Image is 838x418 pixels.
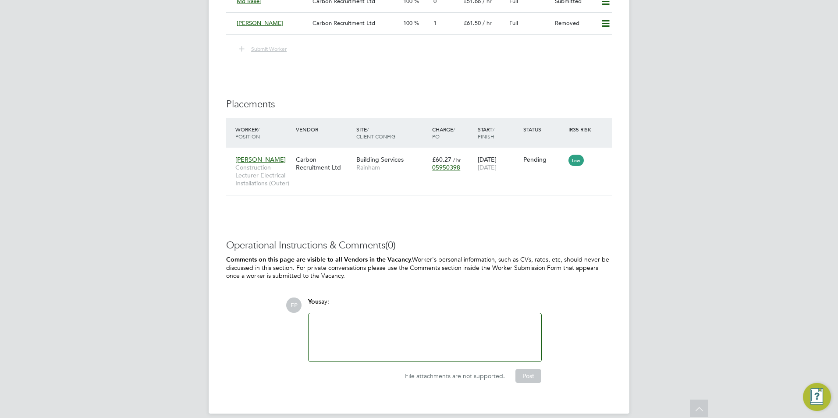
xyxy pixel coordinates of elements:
[803,383,831,411] button: Engage Resource Center
[251,45,287,52] span: Submit Worker
[432,126,455,140] span: / PO
[521,121,567,137] div: Status
[432,156,451,163] span: £60.27
[237,19,283,27] span: [PERSON_NAME]
[233,121,294,144] div: Worker
[433,19,437,27] span: 1
[483,19,492,27] span: / hr
[566,121,597,137] div: IR35 Risk
[294,151,354,176] div: Carbon Recruitment Ltd
[476,121,521,144] div: Start
[226,98,612,111] h3: Placements
[233,151,612,158] a: [PERSON_NAME]Construction Lecturer Electrical Installations (Outer)Carbon Recruitment LtdBuilding...
[356,126,395,140] span: / Client Config
[403,19,412,27] span: 100
[509,19,518,27] span: Full
[226,239,612,252] h3: Operational Instructions & Comments
[568,155,584,166] span: Low
[385,239,396,251] span: (0)
[294,121,354,137] div: Vendor
[226,256,412,263] b: Comments on this page are visible to all Vendors in the Vacancy.
[235,156,286,163] span: [PERSON_NAME]
[478,126,494,140] span: / Finish
[308,298,542,313] div: say:
[235,126,260,140] span: / Position
[515,369,541,383] button: Post
[226,255,612,280] p: Worker's personal information, such as CVs, rates, etc, should never be discussed in this section...
[430,121,476,144] div: Charge
[354,121,430,144] div: Site
[464,19,481,27] span: £61.50
[233,43,294,55] button: Submit Worker
[476,151,521,176] div: [DATE]
[356,163,428,171] span: Rainham
[551,16,597,31] div: Removed
[286,298,302,313] span: EP
[356,156,404,163] span: Building Services
[523,156,565,163] div: Pending
[432,163,460,171] span: 05950398
[235,163,291,188] span: Construction Lecturer Electrical Installations (Outer)
[308,298,319,305] span: You
[478,163,497,171] span: [DATE]
[405,372,505,380] span: File attachments are not supported.
[453,156,461,163] span: / hr
[312,19,375,27] span: Carbon Recruitment Ltd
